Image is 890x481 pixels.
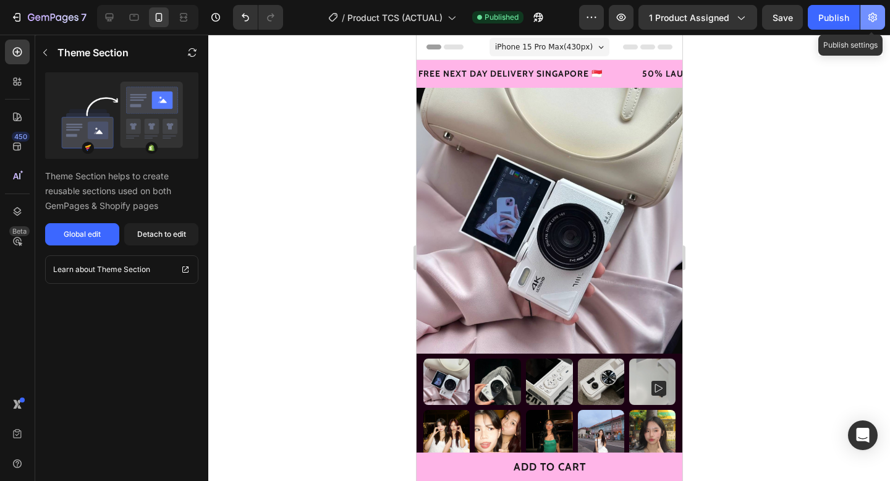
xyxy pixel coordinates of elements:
div: Undo/Redo [233,5,283,30]
p: Theme Section helps to create reusable sections used on both GemPages & Shopify pages [45,169,198,213]
button: 1 product assigned [638,5,757,30]
p: 50% LAUNCH SALE ENDS SOON! [226,32,371,47]
span: 1 product assigned [649,11,729,24]
p: 7 [81,10,87,25]
span: / [342,11,345,24]
div: Open Intercom Messenger [848,420,878,450]
p: Theme Section [57,45,129,60]
p: Learn about [53,263,95,276]
div: Detach to edit [137,229,186,240]
iframe: Design area [417,35,682,481]
button: Detach to edit [124,223,198,245]
button: Publish [808,5,860,30]
button: Save [762,5,803,30]
div: Publish [818,11,849,24]
div: 450 [12,132,30,142]
a: Learn about Theme Section [45,255,198,284]
button: Global edit [45,223,119,245]
p: Theme Section [97,263,150,276]
div: Beta [9,226,30,236]
span: Save [773,12,793,23]
div: Global edit [64,229,101,240]
span: Published [485,12,519,23]
span: Product TCS (ACTUAL) [347,11,443,24]
button: 7 [5,5,92,30]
